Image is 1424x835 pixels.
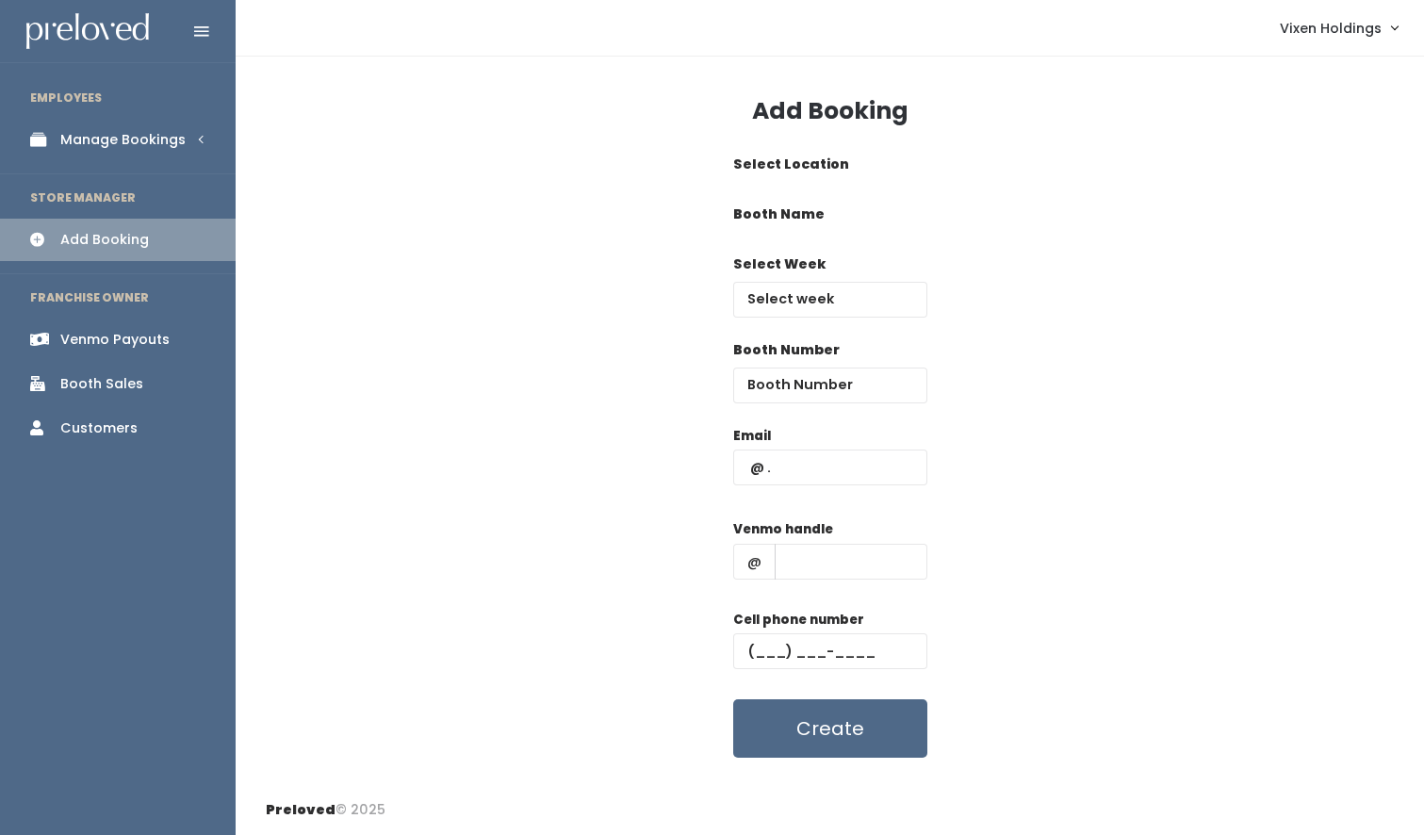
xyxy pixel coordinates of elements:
label: Select Week [733,254,826,274]
label: Venmo handle [733,520,833,539]
div: Booth Sales [60,374,143,394]
h3: Add Booking [752,98,908,124]
input: Select week [733,282,927,318]
div: Customers [60,418,138,438]
button: Create [733,699,927,758]
div: © 2025 [266,785,385,820]
label: Booth Name [733,205,825,224]
label: Booth Number [733,340,840,360]
a: Vixen Holdings [1261,8,1416,48]
label: Select Location [733,155,849,174]
span: Vixen Holdings [1280,18,1382,39]
img: preloved logo [26,13,149,50]
label: Email [733,427,771,446]
label: Cell phone number [733,611,864,630]
span: Preloved [266,800,336,819]
input: (___) ___-____ [733,633,927,669]
input: Booth Number [733,368,927,403]
input: @ . [733,450,927,485]
div: Add Booking [60,230,149,250]
span: @ [733,544,776,580]
div: Venmo Payouts [60,330,170,350]
div: Manage Bookings [60,130,186,150]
